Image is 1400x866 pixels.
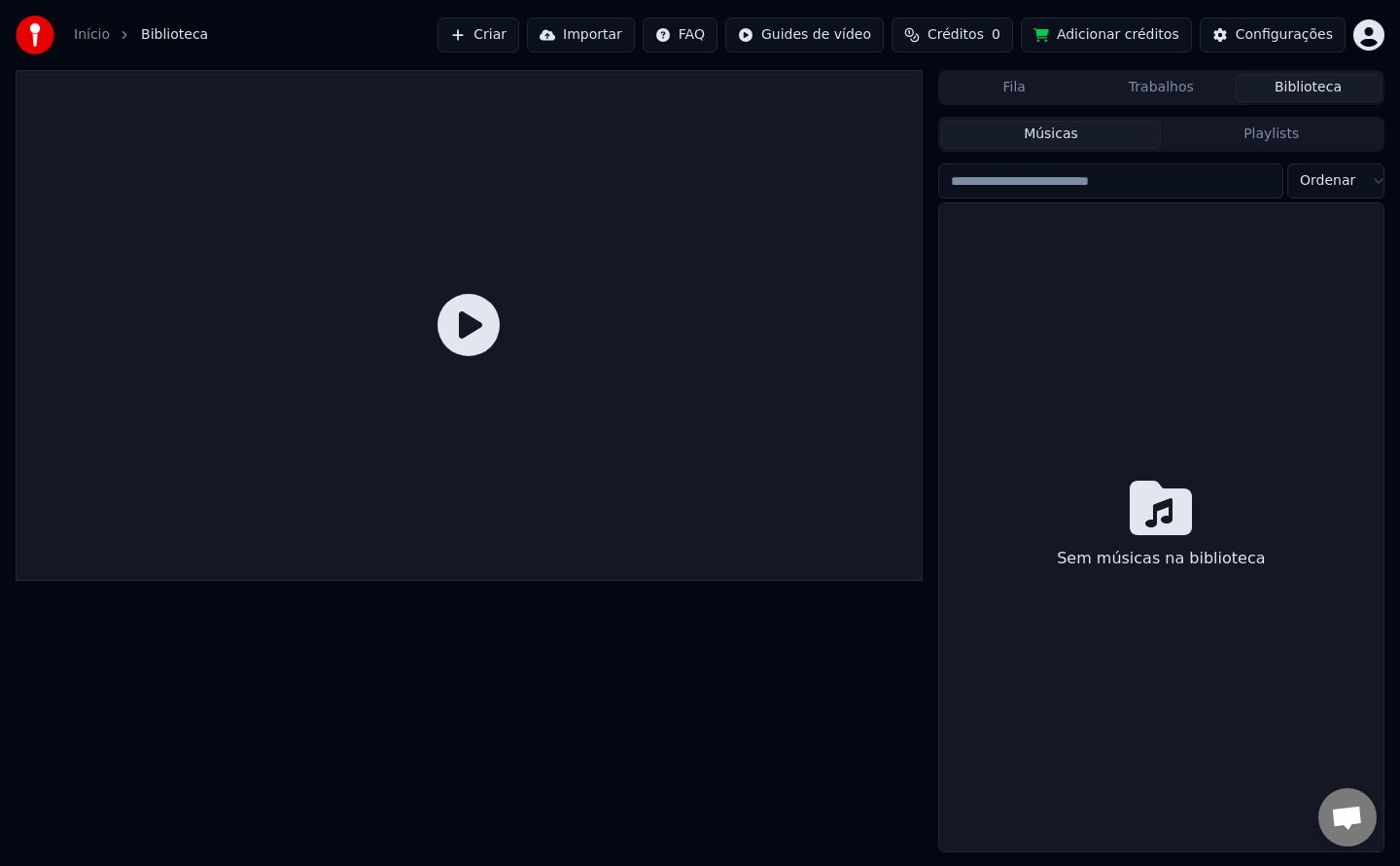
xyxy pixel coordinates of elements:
[1318,788,1377,847] a: Open chat
[643,18,717,53] button: FAQ
[1236,25,1333,45] div: Configurações
[437,18,519,53] button: Criar
[892,18,1013,53] button: Créditos0
[74,25,208,45] nav: breadcrumb
[1200,18,1346,53] button: Configurações
[16,16,54,54] img: youka
[1049,539,1273,578] div: Sem músicas na biblioteca
[1021,18,1192,53] button: Adicionar créditos
[1235,74,1382,102] button: Biblioteca
[141,25,208,45] span: Biblioteca
[1161,121,1382,149] button: Playlists
[74,25,110,45] a: Início
[941,74,1088,102] button: Fila
[1088,74,1235,102] button: Trabalhos
[992,25,1000,45] span: 0
[527,18,635,53] button: Importar
[941,121,1162,149] button: Músicas
[927,25,984,45] span: Créditos
[1300,171,1355,191] span: Ordenar
[725,18,884,53] button: Guides de vídeo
